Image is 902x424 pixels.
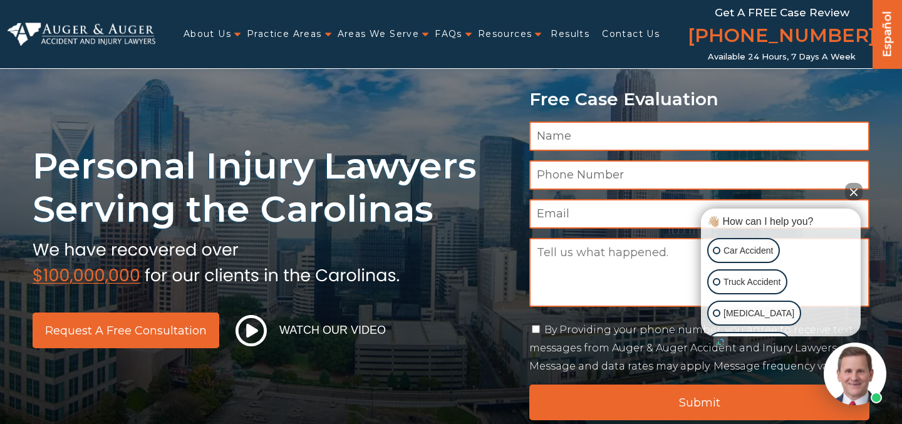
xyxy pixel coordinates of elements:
[529,324,853,372] label: By Providing your phone number, you agree to receive text messages from Auger & Auger Accident an...
[529,385,869,420] input: Submit
[529,90,869,109] p: Free Case Evaluation
[713,336,728,348] a: Open intaker chat
[529,160,869,190] input: Phone Number
[723,274,780,290] p: Truck Accident
[8,23,155,45] img: Auger & Auger Accident and Injury Lawyers Logo
[33,237,400,284] img: sub text
[45,325,207,336] span: Request a Free Consultation
[715,6,849,19] span: Get a FREE Case Review
[723,243,773,259] p: Car Accident
[338,21,420,47] a: Areas We Serve
[247,21,322,47] a: Practice Areas
[478,21,532,47] a: Resources
[845,183,863,200] button: Close Intaker Chat Widget
[529,199,869,229] input: Email
[33,313,219,348] a: Request a Free Consultation
[688,22,876,52] a: [PHONE_NUMBER]
[184,21,231,47] a: About Us
[704,215,858,229] div: 👋🏼 How can I help you?
[529,122,869,151] input: Name
[33,144,514,230] h1: Personal Injury Lawyers Serving the Carolinas
[723,306,794,321] p: [MEDICAL_DATA]
[232,314,390,347] button: Watch Our Video
[602,21,660,47] a: Contact Us
[708,52,856,62] span: Available 24 Hours, 7 Days a Week
[551,21,589,47] a: Results
[824,343,886,405] img: Intaker widget Avatar
[435,21,462,47] a: FAQs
